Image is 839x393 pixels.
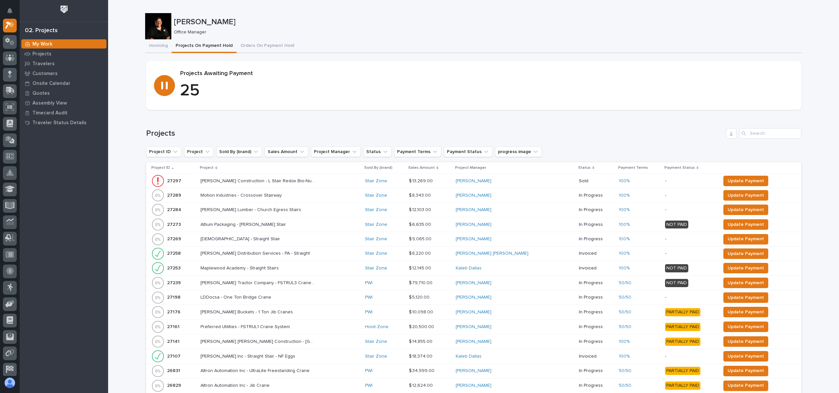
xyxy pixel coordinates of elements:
p: - [665,207,715,213]
p: [PERSON_NAME] Tractor Company - FSTRUL3 Crane System [200,279,316,286]
p: Travelers [32,61,55,67]
tr: 2725327253 Maplewood Academy - Straight StairsMaplewood Academy - Straight Stairs Stair Zone $ 12... [146,261,801,276]
tr: 2727327273 Altium Packaging - [PERSON_NAME] StairAltium Packaging - [PERSON_NAME] Stair Stair Zon... [146,217,801,232]
p: In Progress [579,309,614,315]
p: Traveler Status Details [32,120,86,126]
p: [PERSON_NAME] Lumber - Church Egress Stairs [200,206,302,213]
a: PWI [365,309,372,315]
div: NOT PAID [665,221,688,229]
p: $ 10,098.00 [409,308,434,315]
span: Update Payment [728,338,764,345]
p: In Progress [579,236,614,242]
button: Projects On Payment Hold [172,39,237,53]
a: 100% [619,222,630,227]
p: - [665,295,715,300]
span: Update Payment [728,250,764,258]
a: 50/50 [619,295,631,300]
p: In Progress [579,295,614,300]
button: Orders On Payment Hold [237,39,298,53]
button: Project ID [146,147,181,157]
p: Projects [32,51,51,57]
p: [DEMOGRAPHIC_DATA] - Straight Stair [200,235,281,242]
button: Update Payment [723,205,768,215]
p: 25 [180,81,793,101]
a: Stair Zone [365,193,387,198]
button: Project [184,147,214,157]
p: 27161 [167,323,181,330]
p: Invoiced [579,354,614,359]
tr: 2728427284 [PERSON_NAME] Lumber - Church Egress Stairs[PERSON_NAME] Lumber - Church Egress Stairs... [146,203,801,217]
button: Update Payment [723,292,768,303]
p: $ 8,220.00 [409,249,432,256]
tr: 2714127141 [PERSON_NAME] [PERSON_NAME] Construction - [GEOGRAPHIC_DATA][PERSON_NAME][PERSON_NAME]... [146,334,801,349]
button: Payment Terms [394,147,441,157]
p: In Progress [579,368,614,374]
div: PARTIALLY PAID [665,308,700,316]
a: Stair Zone [365,178,387,184]
p: 26829 [167,382,182,388]
p: My Work [32,41,52,47]
button: Update Payment [723,381,768,391]
p: 27253 [167,264,182,271]
img: Workspace Logo [58,3,70,15]
p: $ 14,855.00 [409,338,434,344]
p: Altron Automation Inc - Jib Crane [200,382,271,388]
button: Sold By (brand) [216,147,262,157]
tr: 2716127161 Preferred Utilities - FSTRUL1 Crane SystemPreferred Utilities - FSTRUL1 Crane System H... [146,320,801,334]
p: $ 12,145.00 [409,264,432,271]
div: Notifications [8,8,17,18]
button: users-avatar [3,376,17,390]
a: Stair Zone [365,339,387,344]
p: [PERSON_NAME] Distribution Services - PA - Straight [200,249,311,256]
p: 26831 [167,367,181,374]
p: [PERSON_NAME] [PERSON_NAME] Construction - [GEOGRAPHIC_DATA][PERSON_NAME] [200,338,316,344]
a: [PERSON_NAME] [456,178,491,184]
button: Sales Amount [265,147,308,157]
a: [PERSON_NAME] [456,193,491,198]
span: Update Payment [728,221,764,228]
a: 100% [619,193,630,198]
span: Update Payment [728,382,764,389]
a: [PERSON_NAME] [456,280,491,286]
p: Project ID [151,164,170,171]
p: 27273 [167,221,182,227]
p: Assembly View [32,100,67,106]
span: Update Payment [728,367,764,375]
button: Update Payment [723,248,768,259]
p: Timecard Audit [32,110,67,116]
input: Search [739,128,801,139]
p: In Progress [579,383,614,388]
p: $ 12,624.00 [409,382,434,388]
span: Update Payment [728,294,764,302]
p: $ 20,500.00 [409,323,435,330]
a: [PERSON_NAME] [456,324,491,330]
a: [PERSON_NAME] [456,207,491,213]
p: $ 34,999.00 [409,367,436,374]
p: Sold By (brand) [364,164,392,171]
tr: 2729727297 [PERSON_NAME] Construction - L Stair Redox Bio-Nutrients[PERSON_NAME] Construction - L... [146,174,801,188]
button: Update Payment [723,234,768,245]
a: Kaleb Dallas [456,265,482,271]
a: Stair Zone [365,236,387,242]
p: Payment Status [664,164,695,171]
span: Update Payment [728,191,764,199]
a: [PERSON_NAME] [456,222,491,227]
p: [PERSON_NAME] Inc - Straight Stair - NF Eggs [200,352,296,359]
a: PWI [365,383,372,388]
p: Quotes [32,90,50,96]
p: Invoiced [579,265,614,271]
button: Update Payment [723,322,768,332]
a: 50/50 [619,368,631,374]
a: Stair Zone [365,251,387,256]
a: Stair Zone [365,354,387,359]
button: Update Payment [723,219,768,230]
p: Maplewood Academy - Straight Stairs [200,264,280,271]
p: 27258 [167,249,182,256]
button: Update Payment [723,176,768,186]
p: $ 5,120.00 [409,293,431,300]
tr: 2723927239 [PERSON_NAME] Tractor Company - FSTRUL3 Crane System[PERSON_NAME] Tractor Company - FS... [146,276,801,290]
p: [PERSON_NAME] [174,17,799,27]
p: 27289 [167,191,182,198]
p: In Progress [579,207,614,213]
p: Altron Automation Inc - UltraLite Freestanding Crane [200,367,311,374]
